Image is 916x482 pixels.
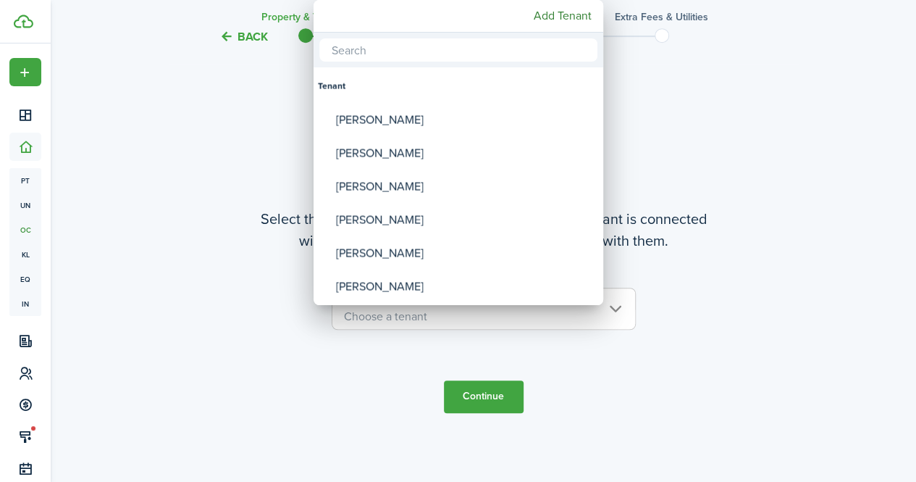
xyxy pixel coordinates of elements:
[318,70,599,103] div: Tenant
[336,236,592,270] div: [PERSON_NAME]
[336,103,592,136] div: [PERSON_NAME]
[336,170,592,203] div: [PERSON_NAME]
[336,203,592,236] div: [PERSON_NAME]
[319,38,597,62] input: Search
[336,270,592,303] div: [PERSON_NAME]
[314,67,603,305] mbsc-wheel: Tenants
[528,3,597,29] mbsc-button: Add Tenant
[336,136,592,170] div: [PERSON_NAME]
